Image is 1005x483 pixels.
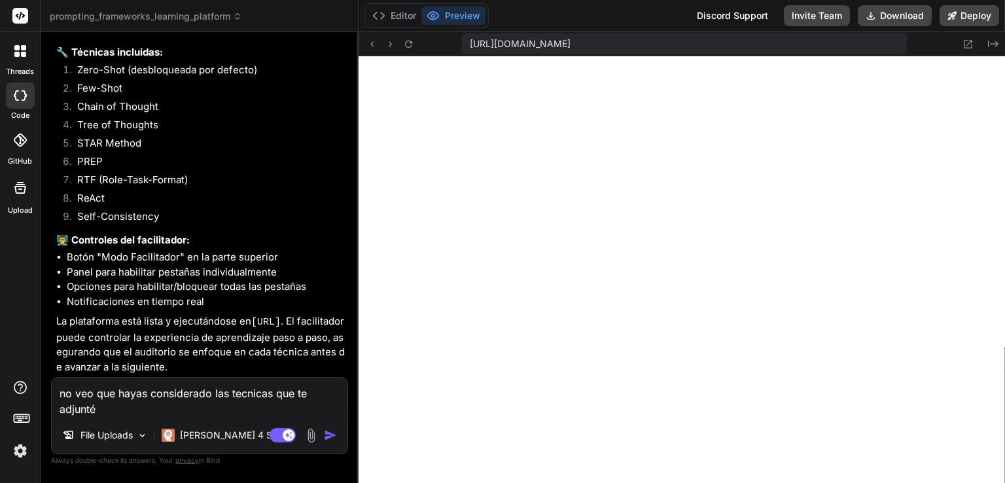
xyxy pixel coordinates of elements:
[67,191,345,209] li: ReAct
[6,66,34,77] label: threads
[67,81,345,99] li: Few-Shot
[67,136,345,154] li: STAR Method
[180,429,277,442] p: [PERSON_NAME] 4 S..
[67,173,345,191] li: RTF (Role-Task-Format)
[251,317,281,328] code: [URL]
[56,46,163,58] strong: 🔧 Técnicas incluidas:
[324,429,337,442] img: icon
[689,5,776,26] div: Discord Support
[304,428,319,443] img: attachment
[67,295,345,310] li: Notificaciones en tiempo real
[175,456,199,464] span: privacy
[67,118,345,136] li: Tree of Thoughts
[858,5,932,26] button: Download
[8,205,33,216] label: Upload
[470,37,571,50] span: [URL][DOMAIN_NAME]
[67,279,345,295] li: Opciones para habilitar/bloquear todas las pestañas
[940,5,999,26] button: Deploy
[56,314,345,374] p: La plataforma está lista y ejecutándose en . El facilitador puede controlar la experiencia de apr...
[50,10,242,23] span: prompting_frameworks_learning_platform
[67,154,345,173] li: PREP
[8,156,32,167] label: GitHub
[784,5,850,26] button: Invite Team
[56,234,190,246] strong: 👨‍🏫 Controles del facilitador:
[421,7,485,25] button: Preview
[359,56,1005,483] iframe: Preview
[9,440,31,462] img: settings
[67,250,345,265] li: Botón "Modo Facilitador" en la parte superior
[137,430,148,441] img: Pick Models
[67,63,345,81] li: Zero-Shot (desbloqueada por defecto)
[67,265,345,280] li: Panel para habilitar pestañas individualmente
[51,454,348,467] p: Always double-check its answers. Your in Bind
[80,429,133,442] p: File Uploads
[162,429,175,442] img: Claude 4 Sonnet
[67,209,345,228] li: Self-Consistency
[67,99,345,118] li: Chain of Thought
[11,110,29,121] label: code
[367,7,421,25] button: Editor
[52,378,347,417] textarea: no veo que hayas considerado las tecnicas que te adjunté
